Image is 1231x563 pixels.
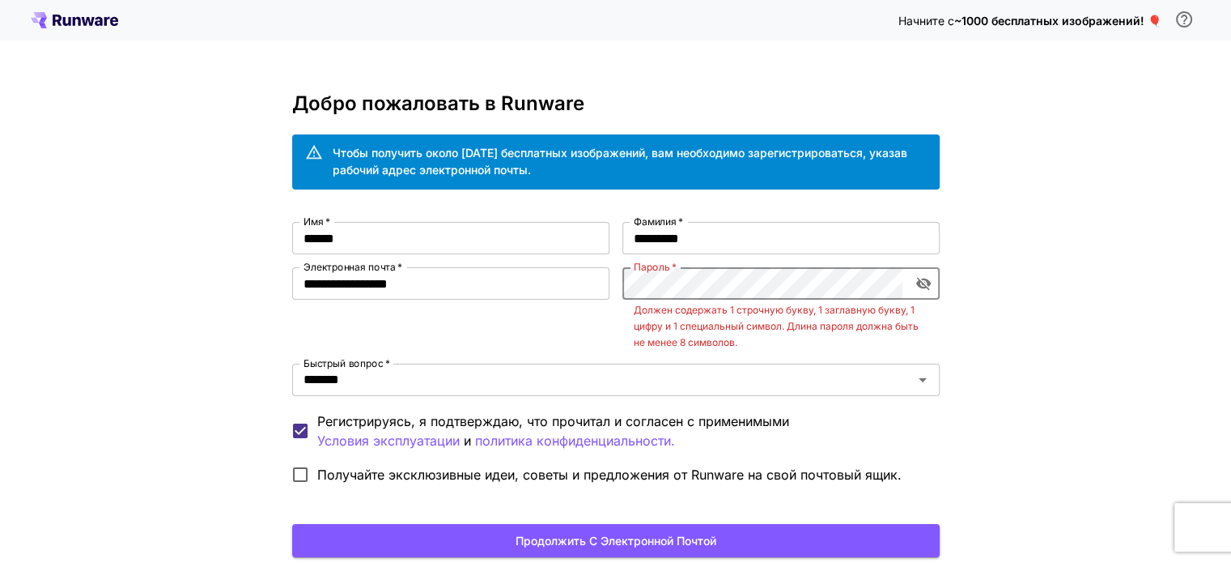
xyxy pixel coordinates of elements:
font: Электронная почта [304,261,395,273]
button: Регистрируясь, я подтверждаю, что прочитал и согласен с применимыми и политика конфиденциальности. [317,431,460,451]
font: политика конфиденциальности. [475,433,675,449]
font: и [464,433,471,449]
button: Продолжить с электронной почтой [292,524,940,557]
button: Открыть [911,369,934,391]
button: Чтобы получить бесплатный кредит, вам необходимо зарегистрироваться, указав рабочий адрес электро... [1168,3,1200,36]
font: Добро пожаловать в Runware [292,92,584,115]
font: Быстрый вопрос [304,356,383,369]
font: Получайте эксклюзивные идеи, советы и предложения от Runware на свой почтовый ящик. [317,467,902,483]
font: Пароль [634,261,669,273]
button: включить видимость пароля [909,269,938,298]
font: Фамилия [634,215,677,228]
font: Продолжить с электронной почтой [516,534,716,548]
font: Условия эксплуатации [317,433,460,449]
font: Начните с [898,14,954,28]
font: Регистрируясь, я подтверждаю, что прочитал и согласен с применимыми [317,413,789,429]
font: Чтобы получить около [DATE] бесплатных изображений, вам необходимо зарегистрироваться, указав раб... [333,146,907,177]
font: ~1000 бесплатных изображений! 🎈 [954,14,1161,28]
font: Должен содержать 1 строчную букву, 1 заглавную букву, 1 цифру и 1 специальный символ. Длина парол... [634,304,919,348]
button: Регистрируясь, я подтверждаю, что прочитал и согласен с применимыми Условия эксплуатации и [475,431,675,451]
font: Имя [304,215,324,228]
